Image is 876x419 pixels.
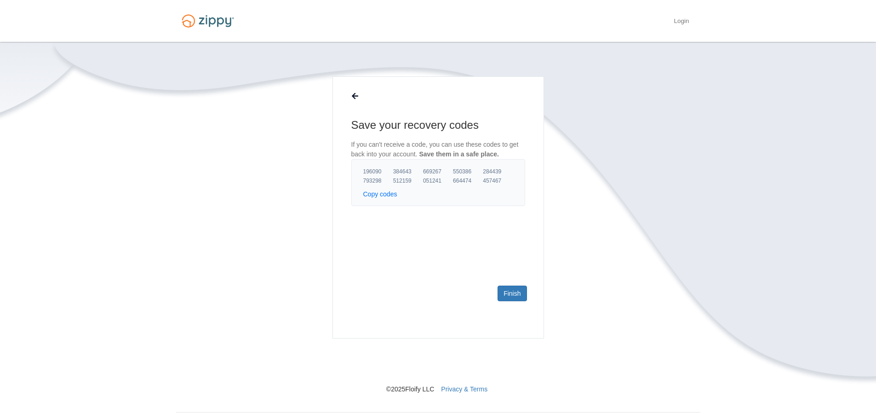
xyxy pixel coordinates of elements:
a: Finish [498,286,527,301]
span: 457467 [483,177,513,184]
span: 512159 [393,177,423,184]
img: Logo [176,10,240,32]
span: 664474 [453,177,483,184]
span: 793298 [363,177,393,184]
span: 284439 [483,168,513,175]
span: 669267 [423,168,453,175]
p: If you can't receive a code, you can use these codes to get back into your account. [351,140,525,159]
span: Save them in a safe place. [419,150,499,158]
button: Copy codes [363,189,397,199]
a: Login [674,17,689,27]
span: 384643 [393,168,423,175]
span: 196090 [363,168,393,175]
a: Privacy & Terms [441,385,487,393]
span: 550386 [453,168,483,175]
span: 051241 [423,177,453,184]
nav: © 2025 Floify LLC [176,339,700,394]
h1: Save your recovery codes [351,118,525,132]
